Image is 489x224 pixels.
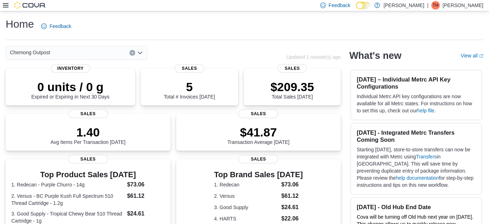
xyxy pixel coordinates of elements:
span: Feedback [50,23,71,30]
a: View allExternal link [461,53,483,58]
p: $209.35 [270,80,314,94]
p: 0 units / 0 g [31,80,110,94]
dd: $24.61 [281,203,303,212]
h3: Top Product Sales [DATE] [11,170,165,179]
dd: $24.61 [127,209,165,218]
p: Starting [DATE], store-to-store transfers can now be integrated with Metrc using in [GEOGRAPHIC_D... [357,146,476,189]
dd: $61.12 [127,192,165,200]
p: 5 [164,80,215,94]
p: $41.87 [228,125,290,139]
p: 1.40 [51,125,126,139]
p: Individual Metrc API key configurations are now available for all Metrc states. For instructions ... [357,93,476,114]
p: | [427,1,428,10]
dt: 3. Good Supply [214,204,278,211]
span: Inventory [51,64,90,73]
span: Sales [175,64,204,73]
img: Cova [14,2,46,9]
dt: 2. Versus - BC Purple Kush Full Spectrum 510 Thread Cartridge - 1.2g [11,192,124,207]
a: help documentation [396,175,439,181]
span: Sales [68,155,108,163]
div: Avg Items Per Transaction [DATE] [51,125,126,145]
dd: $22.06 [281,214,303,223]
input: Dark Mode [356,2,371,9]
svg: External link [479,54,483,58]
button: Open list of options [137,50,143,56]
dd: $61.12 [281,192,303,200]
dt: 2. Versus [214,192,278,200]
button: Clear input [130,50,135,56]
a: help file [417,108,434,113]
div: Expired or Expiring in Next 30 Days [31,80,110,100]
dt: 1. Redecan - Purple Churro - 14g [11,181,124,188]
span: Sales [68,110,108,118]
h3: [DATE] – Individual Metrc API Key Configurations [357,76,476,90]
div: Total # Invoices [DATE] [164,80,215,100]
a: Feedback [38,19,74,33]
a: Transfers [416,154,437,159]
span: Sales [238,155,278,163]
span: Sales [238,110,278,118]
h2: What's new [349,50,401,61]
p: Updated 1 minute(s) ago [286,54,341,60]
h3: [DATE] - Old Hub End Date [357,203,476,211]
dt: 4. HARTS [214,215,278,222]
dd: $73.06 [127,180,165,189]
h3: [DATE] - Integrated Metrc Transfers Coming Soon [357,129,476,143]
h3: Top Brand Sales [DATE] [214,170,303,179]
span: Sales [278,64,307,73]
span: TH [433,1,438,10]
span: Chemong Outpost [10,48,50,57]
dd: $73.06 [281,180,303,189]
div: Tim Hales [431,1,440,10]
p: [PERSON_NAME] [384,1,424,10]
span: Feedback [329,2,350,9]
div: Transaction Average [DATE] [228,125,290,145]
div: Total Sales [DATE] [270,80,314,100]
p: [PERSON_NAME] [443,1,483,10]
dt: 1. Redecan [214,181,278,188]
h1: Home [6,17,34,31]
